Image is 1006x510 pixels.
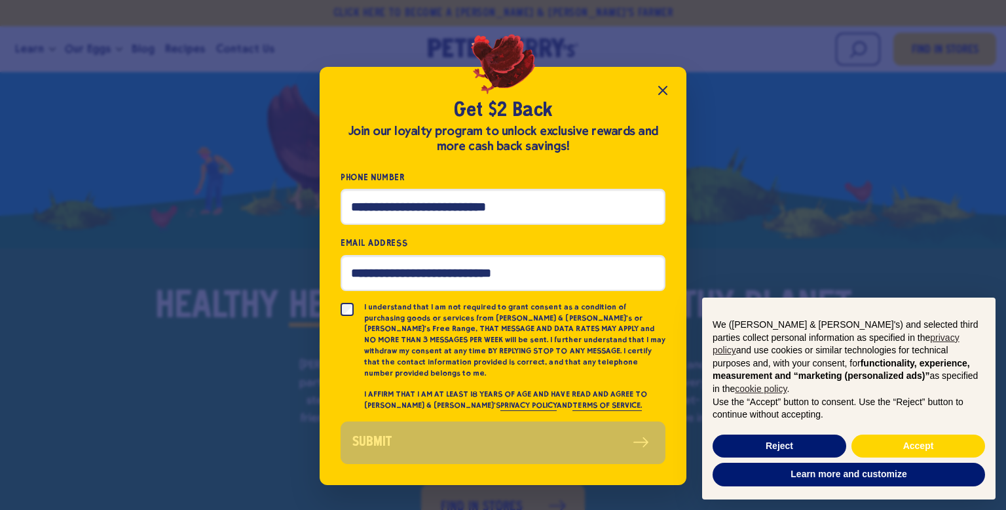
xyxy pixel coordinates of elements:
[500,401,557,411] a: PRIVACY POLICY
[692,287,1006,510] div: Notice
[572,401,641,411] a: TERMS OF SERVICE.
[341,98,665,123] h2: Get $2 Back
[341,170,665,185] label: Phone Number
[713,463,985,486] button: Learn more and customize
[650,77,676,104] button: Close popup
[341,303,354,316] input: I understand that I am not required to grant consent as a condition of purchasing goods or servic...
[341,235,665,250] label: Email Address
[341,422,665,464] button: Submit
[851,435,985,458] button: Accept
[341,124,665,154] div: Join our loyalty program to unlock exclusive rewards and more cash back savings!
[735,383,787,394] a: cookie policy
[713,319,985,396] p: We ([PERSON_NAME] & [PERSON_NAME]'s) and selected third parties collect personal information as s...
[364,302,665,379] p: I understand that I am not required to grant consent as a condition of purchasing goods or servic...
[364,389,665,411] p: I AFFIRM THAT I AM AT LEAST 18 YEARS OF AGE AND HAVE READ AND AGREE TO [PERSON_NAME] & [PERSON_NA...
[713,396,985,422] p: Use the “Accept” button to consent. Use the “Reject” button to continue without accepting.
[713,435,846,458] button: Reject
